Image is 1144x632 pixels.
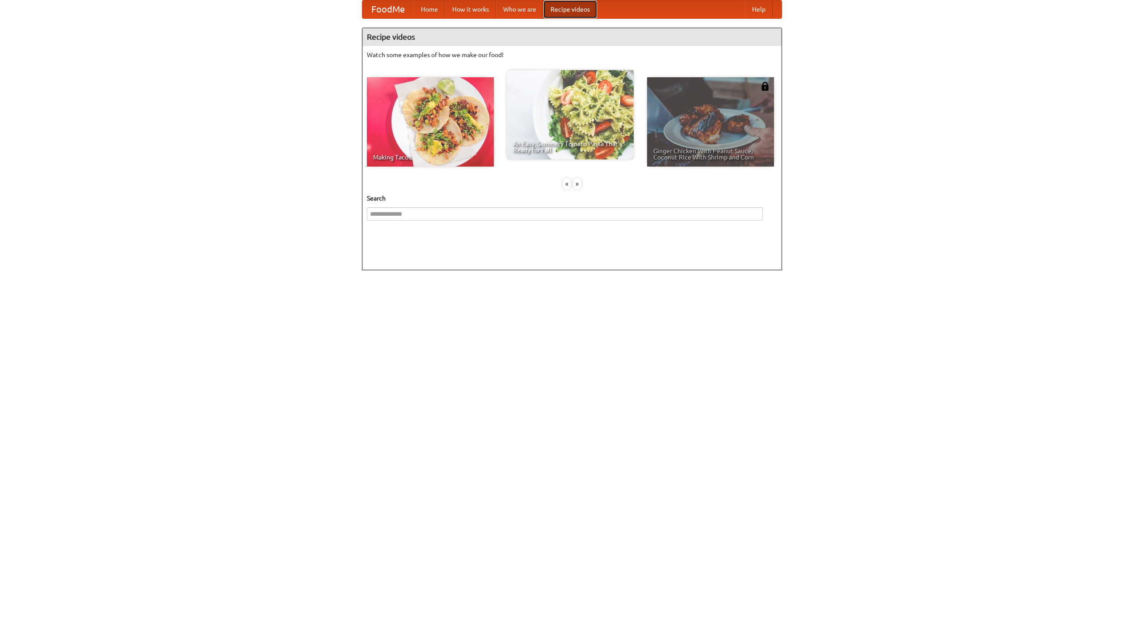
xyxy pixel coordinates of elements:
div: » [573,178,581,189]
h4: Recipe videos [362,28,782,46]
a: Making Tacos [367,77,494,167]
a: Help [745,0,773,18]
a: An Easy, Summery Tomato Pasta That's Ready for Fall [507,70,634,159]
p: Watch some examples of how we make our food! [367,50,777,59]
span: Making Tacos [373,154,488,160]
h5: Search [367,194,777,203]
span: An Easy, Summery Tomato Pasta That's Ready for Fall [513,141,627,153]
a: How it works [445,0,496,18]
div: « [563,178,571,189]
a: Who we are [496,0,543,18]
a: Home [414,0,445,18]
a: Recipe videos [543,0,597,18]
img: 483408.png [761,82,770,91]
a: FoodMe [362,0,414,18]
